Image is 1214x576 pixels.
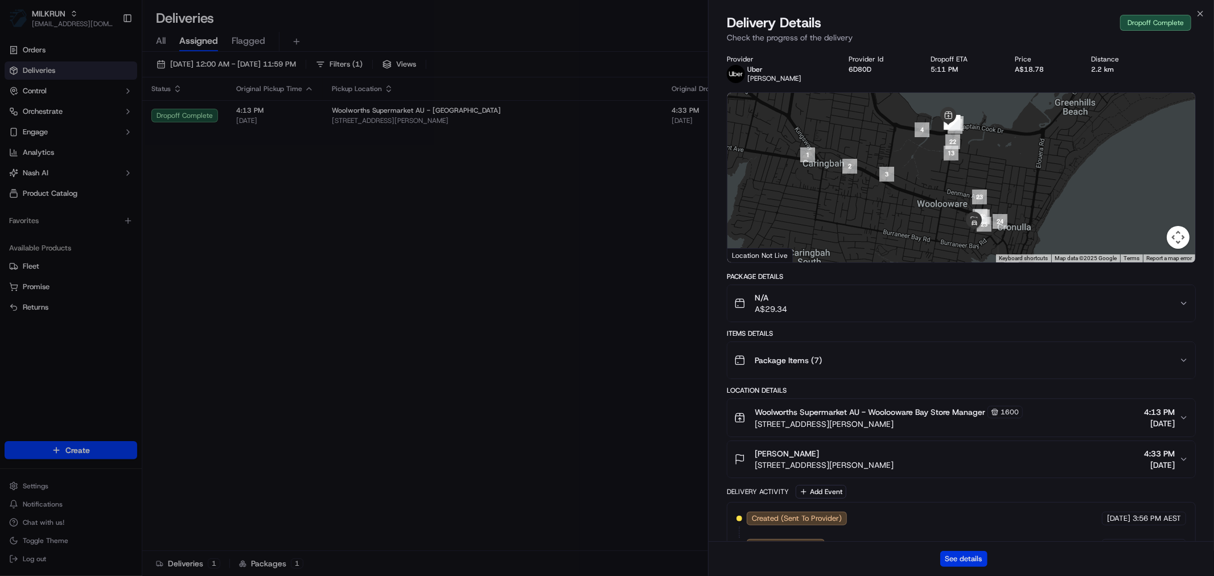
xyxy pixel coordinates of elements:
[755,448,819,459] span: [PERSON_NAME]
[1133,513,1181,524] span: 3:56 PM AEST
[1124,255,1139,261] a: Terms (opens in new tab)
[944,146,958,161] div: 13
[755,459,894,471] span: [STREET_ADDRESS][PERSON_NAME]
[849,55,912,64] div: Provider Id
[727,65,745,83] img: uber-new-logo.jpeg
[1107,541,1130,551] span: [DATE]
[945,134,960,149] div: 22
[727,14,821,32] span: Delivery Details
[727,399,1195,437] button: Woolworths Supermarket AU - Woolooware Bay Store Manager1600[STREET_ADDRESS][PERSON_NAME]4:13 PM[...
[727,441,1195,478] button: [PERSON_NAME][STREET_ADDRESS][PERSON_NAME]4:33 PM[DATE]
[1092,55,1149,64] div: Distance
[1001,408,1019,417] span: 1600
[1144,418,1175,429] span: [DATE]
[1092,65,1149,74] div: 2.2 km
[796,485,846,499] button: Add Event
[727,342,1195,378] button: Package Items (7)
[1146,255,1192,261] a: Report a map error
[940,551,987,567] button: See details
[730,248,768,262] img: Google
[727,487,789,496] div: Delivery Activity
[1107,513,1130,524] span: [DATE]
[727,329,1196,338] div: Items Details
[800,147,815,162] div: 1
[727,55,830,64] div: Provider
[977,217,991,232] div: 25
[727,248,793,262] div: Location Not Live
[1133,541,1181,551] span: 3:56 PM AEST
[730,248,768,262] a: Open this area in Google Maps (opens a new window)
[727,32,1196,43] p: Check the progress of the delivery
[1015,55,1073,64] div: Price
[931,55,997,64] div: Dropoff ETA
[972,190,987,204] div: 23
[727,272,1196,281] div: Package Details
[747,65,801,74] p: Uber
[755,418,1023,430] span: [STREET_ADDRESS][PERSON_NAME]
[755,355,822,366] span: Package Items ( 7 )
[842,159,857,174] div: 2
[747,74,801,83] span: [PERSON_NAME]
[973,209,987,224] div: 26
[1144,448,1175,459] span: 4:33 PM
[755,292,787,303] span: N/A
[849,65,871,74] button: 6D80D
[755,406,985,418] span: Woolworths Supermarket AU - Woolooware Bay Store Manager
[1015,65,1073,74] div: A$18.78
[1167,226,1190,249] button: Map camera controls
[1144,406,1175,418] span: 4:13 PM
[752,541,820,551] span: Not Assigned Driver
[752,513,842,524] span: Created (Sent To Provider)
[727,285,1195,322] button: N/AA$29.34
[915,122,929,137] div: 4
[999,254,1048,262] button: Keyboard shortcuts
[1055,255,1117,261] span: Map data ©2025 Google
[993,214,1007,229] div: 24
[727,386,1196,395] div: Location Details
[931,65,997,74] div: 5:11 PM
[1144,459,1175,471] span: [DATE]
[755,303,787,315] span: A$29.34
[879,167,894,182] div: 3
